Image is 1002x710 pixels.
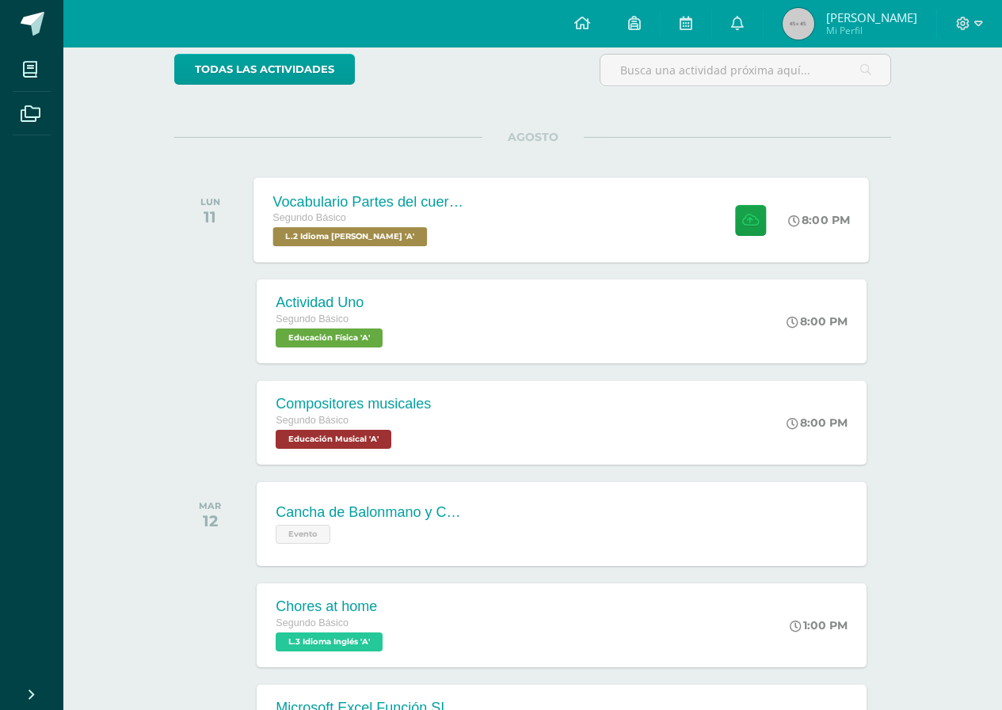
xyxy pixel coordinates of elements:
[482,130,584,144] span: AGOSTO
[826,9,917,25] span: [PERSON_NAME]
[790,618,848,632] div: 1:00 PM
[789,213,851,227] div: 8:00 PM
[199,511,221,530] div: 12
[276,313,349,325] span: Segundo Básico
[276,294,387,311] div: Actividad Uno
[826,24,917,37] span: Mi Perfil
[200,196,220,207] div: LUN
[783,8,814,40] img: 45x45
[200,207,220,226] div: 11
[276,328,383,347] span: Educación Física 'A'
[199,500,221,511] div: MAR
[276,598,387,615] div: Chores at home
[276,415,349,426] span: Segundo Básico
[174,54,355,85] a: todas las Actividades
[600,55,890,85] input: Busca una actividad próxima aquí...
[273,212,347,223] span: Segundo Básico
[276,396,431,412] div: Compositores musicales
[276,525,330,544] span: Evento
[787,314,848,328] div: 8:00 PM
[276,617,349,628] span: Segundo Básico
[276,632,383,651] span: L.3 Idioma Inglés 'A'
[273,193,465,210] div: Vocabulario Partes del cuerpo
[273,227,428,246] span: L.2 Idioma Maya Kaqchikel 'A'
[276,430,391,449] span: Educación Musical 'A'
[787,416,848,430] div: 8:00 PM
[276,504,466,521] div: Cancha de Balonmano y Contenido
